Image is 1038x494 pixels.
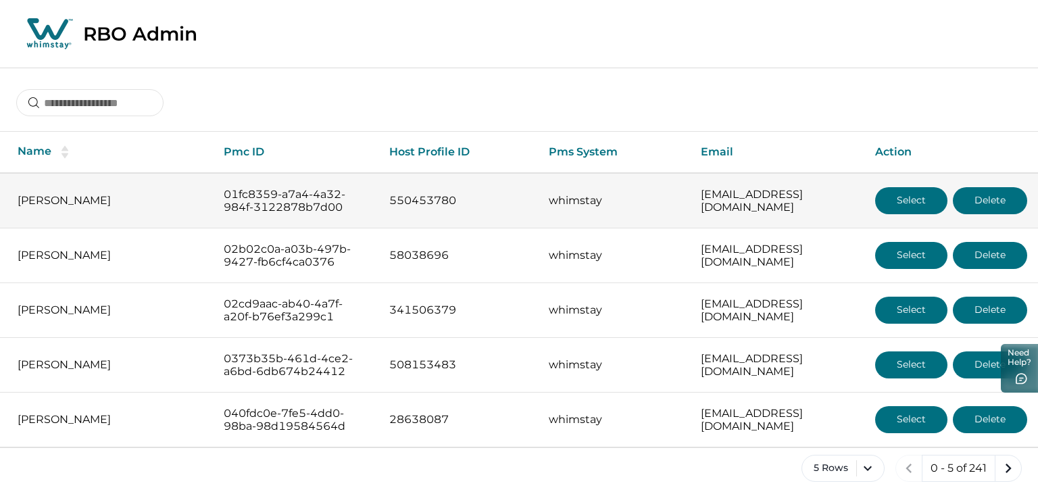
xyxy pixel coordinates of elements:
[953,297,1027,324] button: Delete
[389,303,527,317] p: 341506379
[224,188,368,214] p: 01fc8359-a7a4-4a32-984f-3122878b7d00
[538,132,690,173] th: Pms System
[953,242,1027,269] button: Delete
[690,132,864,173] th: Email
[875,187,947,214] button: Select
[895,455,922,482] button: previous page
[83,22,197,45] p: RBO Admin
[51,145,78,159] button: sorting
[549,358,679,372] p: whimstay
[18,413,202,426] p: [PERSON_NAME]
[18,303,202,317] p: [PERSON_NAME]
[549,413,679,426] p: whimstay
[953,351,1027,378] button: Delete
[224,243,368,269] p: 02b02c0a-a03b-497b-9427-fb6cf4ca0376
[701,188,854,214] p: [EMAIL_ADDRESS][DOMAIN_NAME]
[864,132,1038,173] th: Action
[701,243,854,269] p: [EMAIL_ADDRESS][DOMAIN_NAME]
[549,249,679,262] p: whimstay
[875,406,947,433] button: Select
[389,194,527,207] p: 550453780
[701,297,854,324] p: [EMAIL_ADDRESS][DOMAIN_NAME]
[875,242,947,269] button: Select
[389,249,527,262] p: 58038696
[224,352,368,378] p: 0373b35b-461d-4ce2-a6bd-6db674b24412
[549,303,679,317] p: whimstay
[995,455,1022,482] button: next page
[389,358,527,372] p: 508153483
[18,358,202,372] p: [PERSON_NAME]
[875,351,947,378] button: Select
[18,249,202,262] p: [PERSON_NAME]
[701,407,854,433] p: [EMAIL_ADDRESS][DOMAIN_NAME]
[875,297,947,324] button: Select
[701,352,854,378] p: [EMAIL_ADDRESS][DOMAIN_NAME]
[378,132,538,173] th: Host Profile ID
[922,455,995,482] button: 0 - 5 of 241
[801,455,885,482] button: 5 Rows
[213,132,378,173] th: Pmc ID
[549,194,679,207] p: whimstay
[18,194,202,207] p: [PERSON_NAME]
[931,462,987,475] p: 0 - 5 of 241
[224,297,368,324] p: 02cd9aac-ab40-4a7f-a20f-b76ef3a299c1
[953,187,1027,214] button: Delete
[389,413,527,426] p: 28638087
[953,406,1027,433] button: Delete
[224,407,368,433] p: 040fdc0e-7fe5-4dd0-98ba-98d19584564d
